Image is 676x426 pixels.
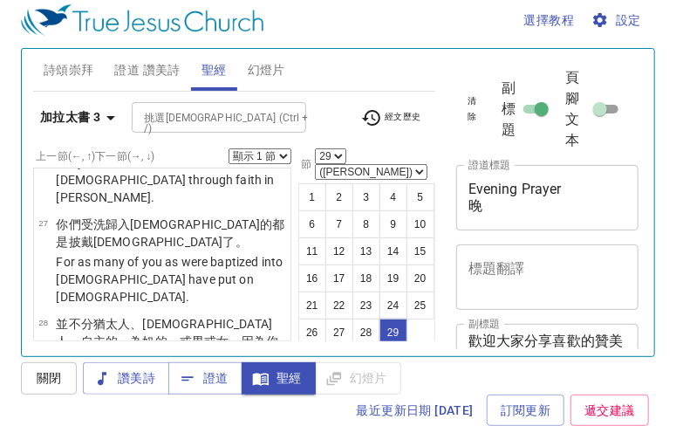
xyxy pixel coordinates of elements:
p: For you are all sons of [DEMOGRAPHIC_DATA] through faith in [PERSON_NAME]. [56,154,285,206]
span: 證道 [182,368,229,389]
span: 讚美詩 [97,368,155,389]
wg5547: 了。 [223,235,248,249]
span: 聖經 [201,59,227,81]
textarea: 歡迎大家分享喜歡的贊美詩或信仰體驗。 [468,333,627,366]
button: 12 [325,237,353,265]
wg1519: [DEMOGRAPHIC_DATA] [56,217,284,249]
input: Type Bible Reference [137,107,272,127]
button: 9 [379,210,407,238]
button: 13 [352,237,380,265]
wg907: 歸入 [56,217,284,249]
button: 5 [406,183,434,211]
textarea: Evening Prayer 晚 [DEMOGRAPHIC_DATA] [468,181,627,214]
span: 幻燈片 [248,59,285,81]
button: 29 [379,319,407,347]
button: 25 [406,292,434,319]
button: 19 [379,265,407,292]
wg1401: ，或男 [56,334,278,383]
span: 副標題 [502,78,516,141]
span: 遞交建議 [584,400,635,422]
wg2453: 、[DEMOGRAPHIC_DATA]人 [56,317,278,383]
button: 21 [298,292,326,319]
span: 證道 讚美詩 [114,59,180,81]
span: 頁腳文本 [566,67,591,151]
button: 經文歷史 [351,105,432,131]
span: 最近更新日期 [DATE] [357,400,474,422]
button: 11 [298,237,326,265]
button: 22 [325,292,353,319]
button: 20 [406,265,434,292]
span: 設定 [595,10,641,31]
p: 並不分猶太人 [56,315,285,385]
button: 16 [298,265,326,292]
button: 證道 [168,362,242,395]
wg1746: [DEMOGRAPHIC_DATA] [93,235,248,249]
span: 28 [38,318,48,327]
button: 10 [406,210,434,238]
li: 3 [128,63,134,76]
button: 關閉 [21,362,77,395]
button: 2 [325,183,353,211]
span: 選擇教程 [524,10,575,31]
label: 上一節 (←, ↑) 下一節 (→, ↓) [36,151,154,161]
wg1658: 、為奴的 [56,334,278,383]
button: 17 [325,265,353,292]
button: 1 [298,183,326,211]
button: 26 [298,319,326,347]
button: 24 [379,292,407,319]
span: 27 [38,218,48,228]
button: 7 [325,210,353,238]
button: 18 [352,265,380,292]
button: 28 [352,319,380,347]
span: 訂閱更新 [501,400,551,422]
span: 聖經 [256,368,302,389]
button: 選擇教程 [517,4,582,37]
img: True Jesus Church [21,4,263,36]
p: 詩 詩 [124,52,138,60]
button: 加拉太書 3 [33,101,128,134]
button: 聖經 [242,362,316,395]
button: 讚美詩 [83,362,169,395]
span: 經文歷史 [361,107,421,128]
span: 詩頌崇拜 [44,59,94,81]
div: 歡迎大家分享喜歡的贊美詩或信仰體驗。 [8,70,102,78]
button: 4 [379,183,407,211]
b: 加拉太書 3 [40,106,100,128]
wg1672: ，自主的 [56,334,278,383]
button: 3 [352,183,380,211]
p: 你們受洗 [56,216,285,251]
button: 15 [406,237,434,265]
button: 23 [352,292,380,319]
button: 14 [379,237,407,265]
p: For as many of you as were baptized into [DEMOGRAPHIC_DATA] have put on [DEMOGRAPHIC_DATA]. [56,253,285,306]
button: 設定 [588,4,648,37]
button: 6 [298,210,326,238]
button: 27 [325,319,353,347]
button: 8 [352,210,380,238]
span: 關閉 [35,368,63,389]
span: 清除 [467,93,478,125]
label: 節 [298,159,312,169]
button: 清除 [456,91,488,127]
